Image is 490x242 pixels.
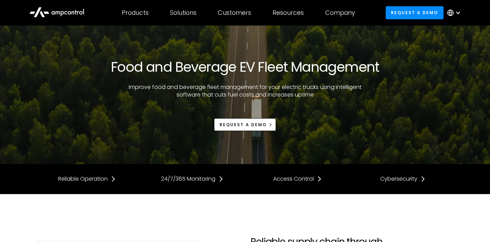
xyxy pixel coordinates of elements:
a: Reliable Operation [58,175,116,183]
div: Customers [218,9,251,17]
a: Cybersecurity [380,175,426,183]
a: Access Control [273,175,322,183]
div: Reliable Operation [58,175,108,183]
a: 24/7/365 Monitoring [161,175,224,183]
div: Solutions [170,9,196,17]
div: Cybersecurity [380,175,417,183]
div: 24/7/365 Monitoring [161,175,215,183]
h1: Food and Beverage EV Fleet Management [111,59,379,75]
div: Company [325,9,355,17]
span: REQUEST A DEMO [220,122,267,128]
p: Improve food and beverage fleet management for your electric trucks using intelligent software th... [119,83,371,99]
div: Access Control [273,175,314,183]
a: REQUEST A DEMO [214,118,276,131]
div: Products [122,9,149,17]
div: Resources [273,9,304,17]
a: Request a demo [386,6,444,19]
